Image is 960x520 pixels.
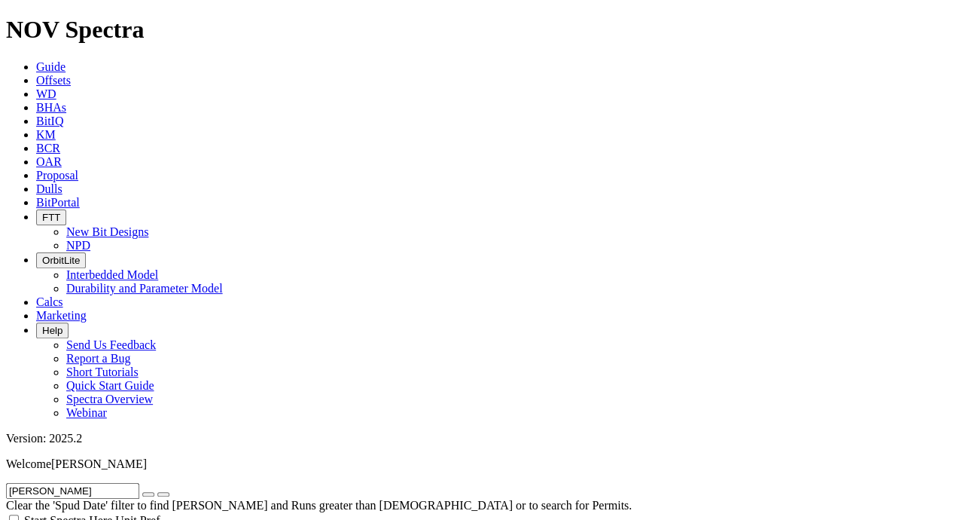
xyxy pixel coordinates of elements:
a: Durability and Parameter Model [66,282,223,295]
a: Marketing [36,309,87,322]
a: Proposal [36,169,78,182]
a: Send Us Feedback [66,338,156,351]
a: Webinar [66,406,107,419]
a: Offsets [36,74,71,87]
a: KM [36,128,56,141]
a: WD [36,87,56,100]
span: Help [42,325,62,336]
a: New Bit Designs [66,225,148,238]
a: Quick Start Guide [66,379,154,392]
span: Clear the 'Spud Date' filter to find [PERSON_NAME] and Runs greater than [DEMOGRAPHIC_DATA] or to... [6,499,632,512]
button: Help [36,323,69,338]
input: Search [6,483,139,499]
a: Interbedded Model [66,268,158,281]
a: Report a Bug [66,352,130,365]
a: Short Tutorials [66,366,139,378]
span: OrbitLite [42,255,80,266]
a: Dulls [36,182,62,195]
a: Spectra Overview [66,393,153,405]
a: BitPortal [36,196,80,209]
a: OAR [36,155,62,168]
span: [PERSON_NAME] [51,457,147,470]
a: Calcs [36,295,63,308]
h1: NOV Spectra [6,16,954,44]
p: Welcome [6,457,954,471]
span: FTT [42,212,60,223]
button: FTT [36,210,66,225]
a: BCR [36,142,60,154]
a: BitIQ [36,115,63,127]
a: Guide [36,60,66,73]
a: BHAs [36,101,66,114]
a: NPD [66,239,90,252]
button: OrbitLite [36,252,86,268]
div: Version: 2025.2 [6,432,954,445]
